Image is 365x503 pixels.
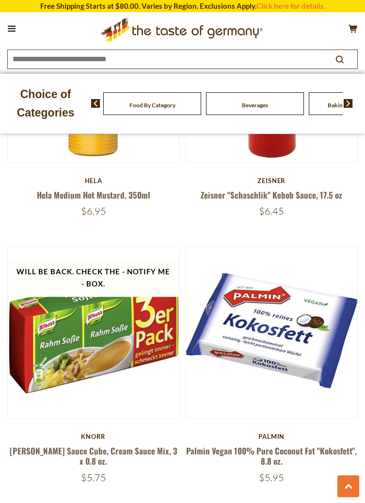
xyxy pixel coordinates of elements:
img: next arrow [344,99,353,108]
a: [PERSON_NAME] Sauce Cube, Cream Sauce Mix, 3 x 0.8 oz. [10,445,177,467]
div: Zeisner [186,177,358,184]
div: Palmin [186,433,358,440]
div: Hela [7,177,179,184]
a: Food By Category [129,101,175,109]
span: $5.75 [81,471,106,483]
img: Palmin Vegan 100% Pure Coconut Fat "Kokosfett", 8.8 oz. [186,247,357,418]
a: Click here for details. [256,1,325,10]
span: Will be back. Check the - Notify Me - Box. [16,267,170,288]
a: Hela Medium Hot Mustard, 350ml [37,189,150,201]
span: $6.45 [259,205,284,217]
img: previous arrow [91,99,100,108]
span: $6.95 [81,205,106,217]
div: Knorr [7,433,179,440]
a: Zeisner "Schaschlik" Kebob Sauce, 17.5 oz [201,189,342,201]
a: Beverages [242,101,268,109]
img: Knorr Sauce Cube, Cream Sauce Mix, 3 x 0.8 oz. [8,247,179,418]
span: $5.95 [259,471,284,483]
a: Palmin Vegan 100% Pure Coconut Fat "Kokosfett", 8.8 oz. [186,445,357,467]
